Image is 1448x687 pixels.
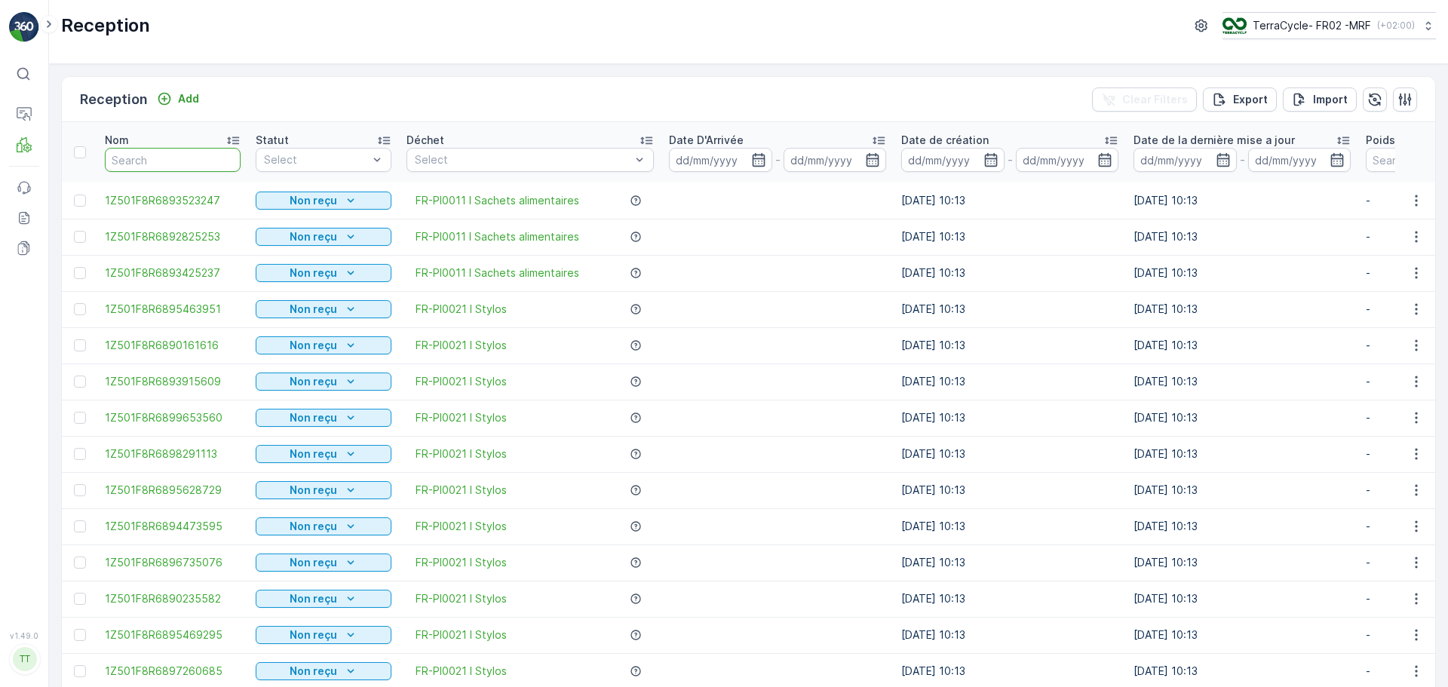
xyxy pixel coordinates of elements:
[416,591,507,606] a: FR-PI0021 I Stylos
[1377,20,1415,32] p: ( +02:00 )
[74,412,86,424] div: Toggle Row Selected
[775,151,781,169] p: -
[74,665,86,677] div: Toggle Row Selected
[1126,617,1358,653] td: [DATE] 10:13
[1126,363,1358,400] td: [DATE] 10:13
[256,445,391,463] button: Non reçu
[1283,87,1357,112] button: Import
[415,152,630,167] p: Select
[1126,182,1358,219] td: [DATE] 10:13
[1008,151,1013,169] p: -
[105,483,241,498] span: 1Z501F8R6895628729
[256,336,391,354] button: Non reçu
[105,664,241,679] a: 1Z501F8R6897260685
[9,631,39,640] span: v 1.49.0
[74,629,86,641] div: Toggle Row Selected
[105,410,241,425] a: 1Z501F8R6899653560
[894,363,1126,400] td: [DATE] 10:13
[416,265,579,281] span: FR-PI0011 I Sachets alimentaires
[256,133,289,148] p: Statut
[290,265,337,281] p: Non reçu
[290,483,337,498] p: Non reçu
[416,627,507,643] a: FR-PI0021 I Stylos
[74,231,86,243] div: Toggle Row Selected
[416,302,507,317] span: FR-PI0021 I Stylos
[416,229,579,244] span: FR-PI0011 I Sachets alimentaires
[178,91,199,106] p: Add
[9,643,39,675] button: TT
[416,483,507,498] a: FR-PI0021 I Stylos
[105,302,241,317] a: 1Z501F8R6895463951
[13,647,37,671] div: TT
[290,338,337,353] p: Non reçu
[1240,151,1245,169] p: -
[1092,87,1197,112] button: Clear Filters
[290,374,337,389] p: Non reçu
[894,400,1126,436] td: [DATE] 10:13
[290,229,337,244] p: Non reçu
[1253,18,1371,33] p: TerraCycle- FR02 -MRF
[1126,291,1358,327] td: [DATE] 10:13
[256,554,391,572] button: Non reçu
[1203,87,1277,112] button: Export
[105,519,241,534] a: 1Z501F8R6894473595
[256,626,391,644] button: Non reçu
[9,12,39,42] img: logo
[669,133,744,148] p: Date D'Arrivée
[416,374,507,389] a: FR-PI0021 I Stylos
[256,373,391,391] button: Non reçu
[894,327,1126,363] td: [DATE] 10:13
[105,229,241,244] a: 1Z501F8R6892825253
[105,591,241,606] a: 1Z501F8R6890235582
[256,192,391,210] button: Non reçu
[105,446,241,462] a: 1Z501F8R6898291113
[1126,327,1358,363] td: [DATE] 10:13
[105,265,241,281] span: 1Z501F8R6893425237
[105,148,241,172] input: Search
[894,436,1126,472] td: [DATE] 10:13
[1248,148,1351,172] input: dd/mm/yyyy
[1233,92,1268,107] p: Export
[1126,255,1358,291] td: [DATE] 10:13
[894,291,1126,327] td: [DATE] 10:13
[416,410,507,425] a: FR-PI0021 I Stylos
[74,484,86,496] div: Toggle Row Selected
[416,338,507,353] a: FR-PI0021 I Stylos
[784,148,887,172] input: dd/mm/yyyy
[416,446,507,462] a: FR-PI0021 I Stylos
[256,409,391,427] button: Non reçu
[74,303,86,315] div: Toggle Row Selected
[416,555,507,570] a: FR-PI0021 I Stylos
[416,193,579,208] span: FR-PI0011 I Sachets alimentaires
[1126,472,1358,508] td: [DATE] 10:13
[416,664,507,679] a: FR-PI0021 I Stylos
[105,193,241,208] a: 1Z501F8R6893523247
[894,508,1126,544] td: [DATE] 10:13
[290,555,337,570] p: Non reçu
[894,617,1126,653] td: [DATE] 10:13
[1016,148,1119,172] input: dd/mm/yyyy
[105,374,241,389] span: 1Z501F8R6893915609
[894,544,1126,581] td: [DATE] 10:13
[105,133,129,148] p: Nom
[74,448,86,460] div: Toggle Row Selected
[105,555,241,570] a: 1Z501F8R6896735076
[290,410,337,425] p: Non reçu
[894,219,1126,255] td: [DATE] 10:13
[290,627,337,643] p: Non reçu
[74,195,86,207] div: Toggle Row Selected
[105,338,241,353] span: 1Z501F8R6890161616
[290,519,337,534] p: Non reçu
[74,520,86,532] div: Toggle Row Selected
[256,300,391,318] button: Non reçu
[256,264,391,282] button: Non reçu
[894,182,1126,219] td: [DATE] 10:13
